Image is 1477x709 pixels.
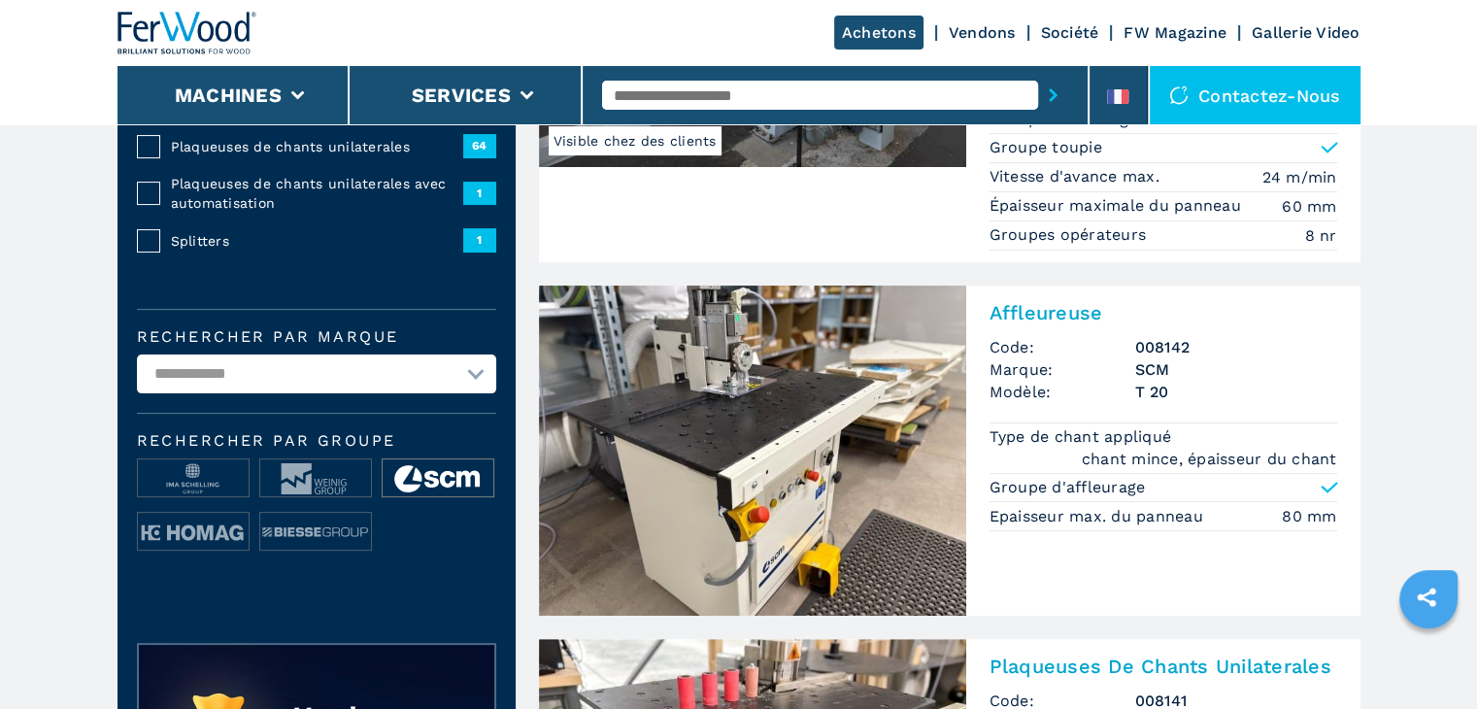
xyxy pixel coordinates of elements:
img: image [138,459,249,498]
span: 1 [463,228,496,252]
a: Société [1041,23,1099,42]
em: 60 mm [1282,195,1336,218]
h2: Affleureuse [990,301,1337,324]
em: chant mince, épaisseur du chant [1082,448,1337,470]
p: Vitesse d'avance max. [990,166,1165,187]
button: Services [412,84,511,107]
img: image [138,513,249,552]
div: Contactez-nous [1150,66,1360,124]
img: image [260,513,371,552]
span: 1 [463,182,496,205]
img: Affleureuse SCM T 20 [539,286,966,616]
p: Groupes opérateurs [990,224,1152,246]
span: Plaqueuses de chants unilaterales avec automatisation [171,174,463,213]
p: Epaisseur max. du panneau [990,506,1209,527]
h3: SCM [1135,358,1337,381]
em: 8 nr [1305,224,1337,247]
span: Rechercher par groupe [137,433,496,449]
span: Code: [990,336,1135,358]
img: image [383,459,493,498]
h3: T 20 [1135,381,1337,403]
p: Groupe toupie [990,137,1102,158]
a: sharethis [1402,573,1451,622]
p: Type de chant appliqué [990,426,1177,448]
em: 80 mm [1282,505,1336,527]
button: submit-button [1038,73,1068,118]
a: Gallerie Video [1252,23,1360,42]
h3: 008142 [1135,336,1337,358]
button: Machines [175,84,282,107]
a: Affleureuse SCM T 20AffleureuseCode:008142Marque:SCMModèle:T 20Type de chant appliqué chant mince... [539,286,1360,616]
img: Ferwood [117,12,257,54]
span: Marque: [990,358,1135,381]
iframe: Chat [1394,622,1462,694]
img: Contactez-nous [1169,85,1189,105]
p: Épaisseur maximale du panneau [990,195,1247,217]
span: Plaqueuses de chants unilaterales [171,137,463,156]
a: Achetons [834,16,923,50]
label: Rechercher par marque [137,329,496,345]
p: Groupe d'affleurage [990,477,1146,498]
span: Modèle: [990,381,1135,403]
span: 64 [463,134,496,157]
span: Splitters [171,231,463,251]
h2: Plaqueuses De Chants Unilaterales [990,655,1337,678]
img: image [260,459,371,498]
a: FW Magazine [1124,23,1226,42]
a: Vendons [949,23,1016,42]
span: Visible chez des clients [549,126,722,155]
em: 24 m/min [1262,166,1337,188]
